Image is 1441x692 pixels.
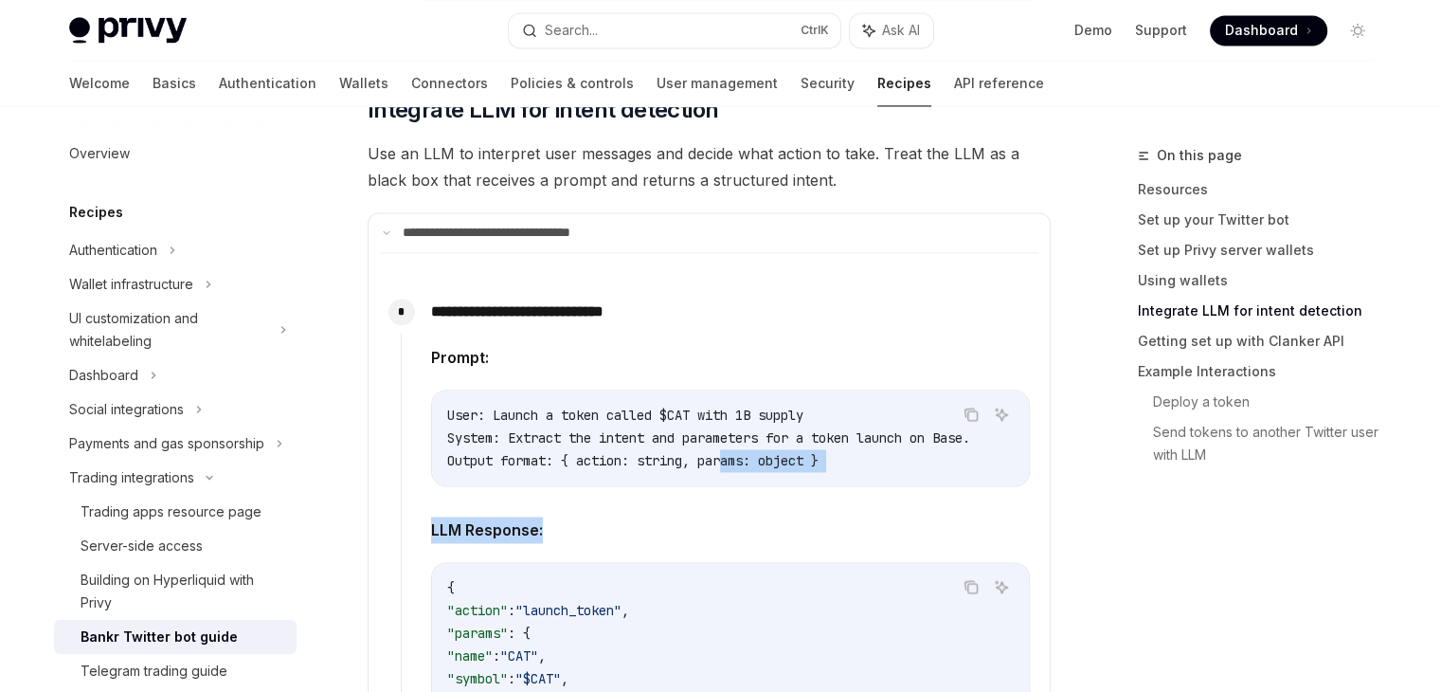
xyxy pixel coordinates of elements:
[509,13,840,47] button: Search...CtrlK
[508,602,515,619] span: :
[368,95,719,125] span: Integrate LLM for intent detection
[1138,235,1388,265] a: Set up Privy server wallets
[69,61,130,106] a: Welcome
[657,61,778,106] a: User management
[69,466,194,489] div: Trading integrations
[69,307,268,353] div: UI customization and whitelabeling
[1342,15,1373,46] button: Toggle dark mode
[882,21,920,40] span: Ask AI
[500,647,538,665] span: "CAT"
[1225,21,1298,40] span: Dashboard
[1074,21,1112,40] a: Demo
[447,602,508,619] span: "action"
[339,61,388,106] a: Wallets
[69,142,130,165] div: Overview
[989,402,1014,427] button: Ask AI
[515,670,561,687] span: "$CAT"
[801,23,829,38] span: Ctrl K
[447,625,508,642] span: "params"
[54,563,297,620] a: Building on Hyperliquid with Privy
[447,452,819,469] span: Output format: { action: string, params: object }
[447,647,493,665] span: "name"
[69,201,123,224] h5: Recipes
[1138,174,1388,205] a: Resources
[447,579,455,596] span: {
[538,647,546,665] span: ,
[1138,326,1388,356] a: Getting set up with Clanker API
[1138,205,1388,235] a: Set up your Twitter bot
[508,670,515,687] span: :
[508,625,531,642] span: : {
[447,429,970,446] span: System: Extract the intent and parameters for a token launch on Base.
[959,402,983,427] button: Copy the contents from the code block
[1153,417,1388,470] a: Send tokens to another Twitter user with LLM
[81,535,203,557] div: Server-side access
[1138,296,1388,326] a: Integrate LLM for intent detection
[989,574,1014,599] button: Ask AI
[493,647,500,665] span: :
[431,348,489,367] strong: Prompt:
[411,61,488,106] a: Connectors
[1157,144,1242,167] span: On this page
[219,61,316,106] a: Authentication
[81,569,285,614] div: Building on Hyperliquid with Privy
[153,61,196,106] a: Basics
[1153,387,1388,417] a: Deploy a token
[1138,356,1388,387] a: Example Interactions
[447,407,803,424] span: User: Launch a token called $CAT with 1B supply
[54,137,297,171] a: Overview
[1210,15,1327,46] a: Dashboard
[959,574,983,599] button: Copy the contents from the code block
[368,140,1051,193] span: Use an LLM to interpret user messages and decide what action to take. Treat the LLM as a black bo...
[954,61,1044,106] a: API reference
[561,670,568,687] span: ,
[1138,265,1388,296] a: Using wallets
[69,398,184,421] div: Social integrations
[511,61,634,106] a: Policies & controls
[850,13,933,47] button: Ask AI
[54,495,297,529] a: Trading apps resource page
[877,61,931,106] a: Recipes
[54,620,297,654] a: Bankr Twitter bot guide
[1135,21,1187,40] a: Support
[515,602,621,619] span: "launch_token"
[621,602,629,619] span: ,
[81,660,227,683] div: Telegram trading guide
[431,520,543,539] strong: LLM Response:
[54,654,297,688] a: Telegram trading guide
[69,273,193,296] div: Wallet infrastructure
[54,529,297,563] a: Server-side access
[81,626,238,648] div: Bankr Twitter bot guide
[69,432,264,455] div: Payments and gas sponsorship
[69,239,157,262] div: Authentication
[447,670,508,687] span: "symbol"
[801,61,855,106] a: Security
[545,19,598,42] div: Search...
[81,501,261,523] div: Trading apps resource page
[69,364,138,387] div: Dashboard
[69,17,187,44] img: light logo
